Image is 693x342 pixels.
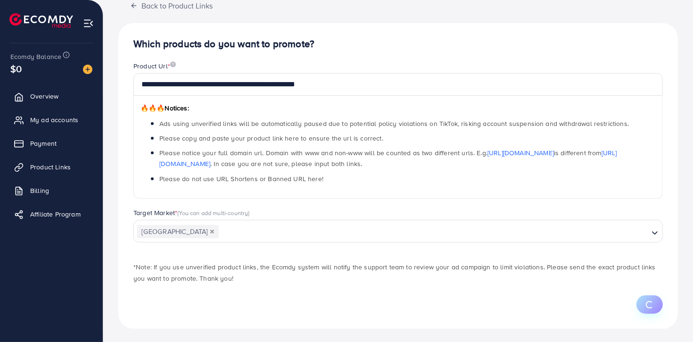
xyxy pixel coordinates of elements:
span: Billing [30,186,49,195]
span: Notices: [140,103,189,113]
a: [URL][DOMAIN_NAME] [487,148,554,158]
img: menu [83,18,94,29]
span: Please do not use URL Shortens or Banned URL here! [159,174,323,184]
span: Overview [30,92,58,101]
p: *Note: If you use unverified product links, the Ecomdy system will notify the support team to rev... [133,261,663,284]
span: My ad accounts [30,115,78,125]
a: My ad accounts [7,110,96,129]
img: image [83,65,92,74]
iframe: Chat [653,300,686,335]
img: logo [9,13,73,28]
span: Affiliate Program [30,209,81,219]
h4: Which products do you want to promote? [133,38,663,50]
a: Affiliate Program [7,205,96,224]
span: $0 [10,62,22,75]
button: Deselect Pakistan [210,229,214,234]
label: Product Url [133,61,176,71]
span: Please copy and paste your product link here to ensure the url is correct. [159,133,383,143]
span: Ecomdy Balance [10,52,61,61]
img: image [170,61,176,67]
a: Overview [7,87,96,106]
span: 🔥🔥🔥 [140,103,165,113]
a: Billing [7,181,96,200]
span: [GEOGRAPHIC_DATA] [137,225,219,238]
span: Ads using unverified links will be automatically paused due to potential policy violations on Tik... [159,119,629,128]
div: Search for option [133,220,663,242]
input: Search for option [220,225,648,239]
span: Payment [30,139,57,148]
a: Product Links [7,158,96,176]
label: Target Market [133,208,250,217]
a: Payment [7,134,96,153]
span: Please notice your full domain url. Domain with www and non-www will be counted as two different ... [159,148,617,168]
span: Product Links [30,162,71,172]
span: (You can add multi-country) [177,209,249,217]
